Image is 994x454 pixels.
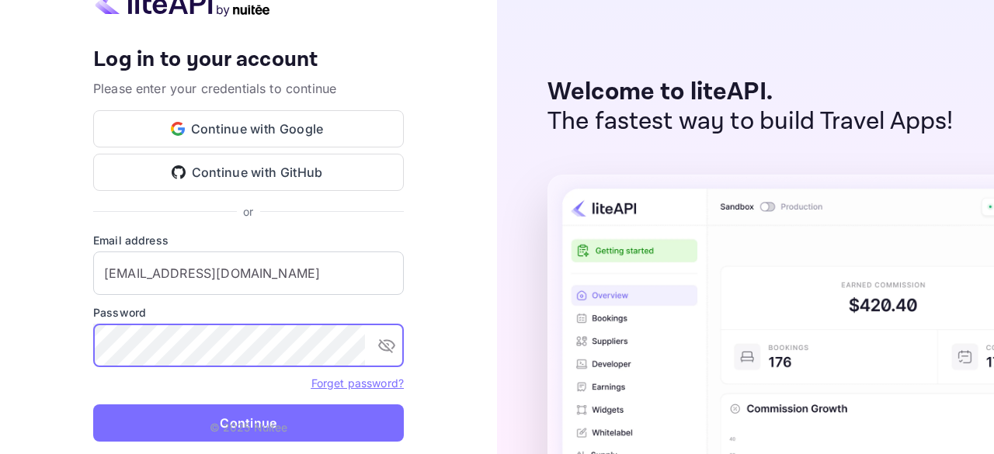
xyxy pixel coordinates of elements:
button: toggle password visibility [371,330,402,361]
button: Continue [93,404,404,442]
p: The fastest way to build Travel Apps! [547,107,954,137]
label: Password [93,304,404,321]
p: Please enter your credentials to continue [93,79,404,98]
p: Welcome to liteAPI. [547,78,954,107]
p: © 2025 Nuitee [210,419,288,435]
a: Forget password? [311,376,404,390]
h4: Log in to your account [93,47,404,74]
button: Continue with Google [93,110,404,147]
p: or [243,203,253,220]
button: Continue with GitHub [93,154,404,191]
a: Forget password? [311,375,404,390]
input: Enter your email address [93,251,404,295]
label: Email address [93,232,404,248]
